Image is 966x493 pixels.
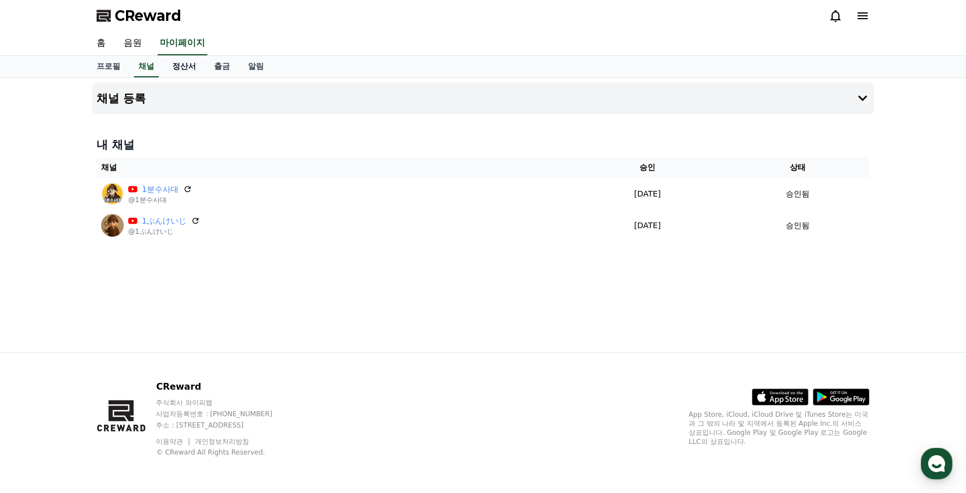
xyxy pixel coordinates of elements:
a: 알림 [239,56,273,77]
a: 1ぷんけいじ [142,215,186,227]
p: 주소 : [STREET_ADDRESS] [156,421,294,430]
p: CReward [156,380,294,394]
p: 승인됨 [786,188,810,200]
span: 홈 [36,375,42,384]
span: CReward [115,7,181,25]
p: 사업자등록번호 : [PHONE_NUMBER] [156,409,294,418]
p: © CReward All Rights Reserved. [156,448,294,457]
a: 홈 [3,358,75,386]
span: 설정 [175,375,188,384]
a: 출금 [205,56,239,77]
th: 채널 [97,157,569,178]
a: 대화 [75,358,146,386]
p: [DATE] [573,220,721,232]
img: 1분수사대 [101,182,124,205]
a: 1분수사대 [142,184,179,195]
a: 프로필 [88,56,129,77]
h4: 내 채널 [97,137,869,152]
p: 주식회사 와이피랩 [156,398,294,407]
a: 마이페이지 [158,32,207,55]
p: App Store, iCloud, iCloud Drive 및 iTunes Store는 미국과 그 밖의 나라 및 지역에서 등록된 Apple Inc.의 서비스 상표입니다. Goo... [689,410,869,446]
th: 상태 [726,157,869,178]
p: 승인됨 [786,220,810,232]
a: 이용약관 [156,438,192,446]
a: 개인정보처리방침 [195,438,249,446]
a: 홈 [88,32,115,55]
h4: 채널 등록 [97,92,146,104]
p: @1분수사대 [128,195,192,204]
img: 1ぷんけいじ [101,214,124,237]
p: [DATE] [573,188,721,200]
a: 채널 [134,56,159,77]
a: 설정 [146,358,217,386]
a: CReward [97,7,181,25]
button: 채널 등록 [92,82,874,114]
a: 정산서 [163,56,205,77]
a: 음원 [115,32,151,55]
th: 승인 [569,157,726,178]
span: 대화 [103,376,117,385]
p: @1ぷんけいじ [128,227,200,236]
